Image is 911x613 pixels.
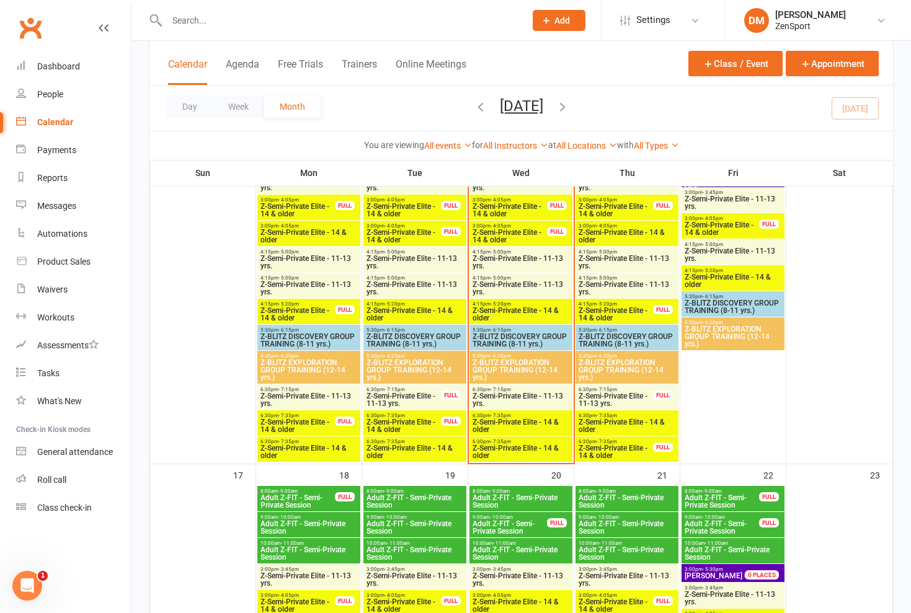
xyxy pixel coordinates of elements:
span: 1 [38,571,48,581]
span: - 4:05pm [278,197,299,203]
a: Product Sales [16,248,131,276]
span: Adult Z-FIT - Semi-Private Session [684,546,782,561]
span: Z-BLITZ EXPLORATION GROUP TRAINING (12-14 yrs.) [260,359,358,381]
span: 3:00pm [260,567,358,572]
span: 6:30pm [260,413,336,418]
span: - 7:35pm [597,413,617,418]
span: 10:00am [684,540,782,546]
span: 3:00pm [260,197,336,203]
span: 5:30pm [366,353,464,359]
span: 3:00pm [260,593,336,598]
div: 17 [233,464,256,485]
span: 4:15pm [578,249,676,255]
span: 3:00pm [684,216,760,221]
div: Workouts [37,312,74,322]
span: - 4:05pm [703,216,723,221]
span: 5:30pm [366,327,464,333]
span: Adult Z-FIT - Semi-Private Session [366,494,464,509]
span: 3:00pm [366,593,442,598]
div: 22 [763,464,786,485]
span: - 11:00am [599,540,622,546]
span: 4:15pm [260,275,358,281]
span: Z-BLITZ EXPLORATION GROUP TRAINING (12-14 yrs.) [472,359,570,381]
span: Z-Semi-Private Elite - 14 & older [578,203,654,218]
span: Z-BLITZ DISCOVERY GROUP TRAINING (8-11 yrs.) [260,333,358,348]
span: 9:00am [684,514,760,520]
a: All Types [634,141,679,151]
span: - 7:35pm [384,439,405,444]
div: FULL [547,518,567,527]
div: FULL [653,390,673,400]
span: Z-BLITZ DISCOVERY GROUP TRAINING (8-11 yrs.) [366,333,464,348]
div: Class check-in [37,503,92,513]
span: - 6:20pm [491,353,511,359]
span: 3:00pm [578,567,676,572]
span: 4:15pm [684,242,782,247]
span: Z-Semi-Private Elite - 11-13 yrs. [684,591,782,606]
span: Z-Semi-Private Elite - 11-13 yrs. [472,572,570,587]
span: - 5:00pm [597,275,617,281]
a: Dashboard [16,53,131,81]
span: 8:00am [260,488,336,494]
span: Adult Z-FIT - Semi-Private Session [260,494,336,509]
div: FULL [335,201,355,210]
div: ZenSport [775,20,846,32]
span: - 3:45pm [703,190,723,195]
span: 3:00pm [366,567,464,572]
span: 5:30pm [260,327,358,333]
span: - 10:00am [596,514,619,520]
div: FULL [547,201,567,210]
span: Z-Semi-Private Elite - 14 & older [578,229,676,244]
span: Z-Semi-Private Elite - 11-13 yrs. [260,281,358,296]
span: 4:15pm [472,301,570,307]
span: 3:00pm [684,190,782,195]
strong: at [548,140,556,150]
a: Assessments [16,332,131,359]
span: - 4:05pm [491,223,511,229]
div: Calendar [37,117,73,127]
span: Settings [636,6,670,34]
span: - 6:15pm [491,327,511,333]
span: - 5:00pm [384,275,405,281]
div: General attendance [37,447,113,457]
strong: for [472,140,483,150]
button: Week [213,95,264,118]
span: 6:30pm [578,413,676,418]
span: 6:30pm [366,439,464,444]
span: 6:30pm [578,439,654,444]
a: All events [424,141,472,151]
span: - 5:30pm [703,567,723,572]
div: FULL [335,417,355,426]
div: FULL [653,443,673,452]
span: - 9:00am [490,488,510,494]
strong: You are viewing [364,140,424,150]
span: Z-Semi-Private Elite - 14 & older [366,229,442,244]
span: 5:30pm [578,327,676,333]
span: - 5:00pm [703,242,723,247]
span: 3:00pm [578,223,676,229]
a: People [16,81,131,108]
button: Add [533,10,585,31]
a: What's New [16,387,131,415]
span: 10:00am [366,540,464,546]
span: - 5:00pm [384,249,405,255]
span: Z-Semi-Private Elite - 14 & older [260,307,336,322]
button: Trainers [342,58,377,85]
div: FULL [759,492,779,501]
span: Z-Semi-Private Elite - 11-13 yrs. [366,392,442,407]
span: - 6:15pm [703,294,723,299]
span: 4:15pm [260,301,336,307]
span: Z-Semi-Private Elite - 14 & older [472,229,548,244]
span: Z-Semi-Private Elite - 11-13 yrs. [578,255,676,270]
span: Z-BLITZ EXPLORATION GROUP TRAINING (12-14 yrs.) [366,359,464,381]
button: Month [264,95,321,118]
span: - 7:35pm [384,413,405,418]
span: 9:00am [472,514,548,520]
div: Automations [37,229,87,239]
span: - 6:15pm [278,327,299,333]
div: Waivers [37,284,68,294]
span: Z-Semi-Private Elite - 11-13 yrs. [366,281,464,296]
a: Clubworx [15,12,46,43]
span: - 4:05pm [384,593,405,598]
span: - 7:35pm [278,413,299,418]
